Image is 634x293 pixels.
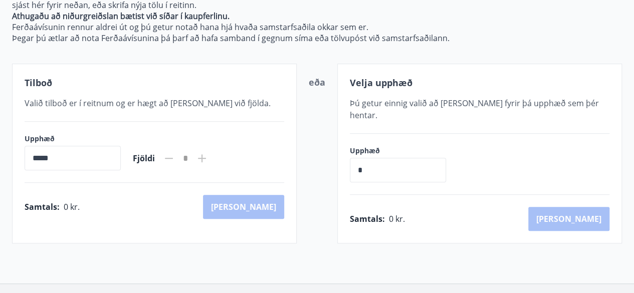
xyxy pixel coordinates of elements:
span: Valið tilboð er í reitnum og er hægt að [PERSON_NAME] við fjölda. [25,98,271,109]
label: Upphæð [350,146,456,156]
span: Samtals : [25,201,60,212]
p: Ferðaávísunin rennur aldrei út og þú getur notað hana hjá hvaða samstarfsaðila okkar sem er. [12,22,622,33]
span: Velja upphæð [350,77,412,89]
span: eða [309,76,325,88]
span: Samtals : [350,213,385,224]
label: Upphæð [25,134,121,144]
span: 0 kr. [389,213,405,224]
span: Fjöldi [133,153,155,164]
strong: Athugaðu að niðurgreiðslan bætist við síðar í kaupferlinu. [12,11,230,22]
span: Tilboð [25,77,52,89]
span: Þú getur einnig valið að [PERSON_NAME] fyrir þá upphæð sem þér hentar. [350,98,599,121]
p: Þegar þú ætlar að nota Ferðaávísunina þá þarf að hafa samband í gegnum síma eða tölvupóst við sam... [12,33,622,44]
span: 0 kr. [64,201,80,212]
